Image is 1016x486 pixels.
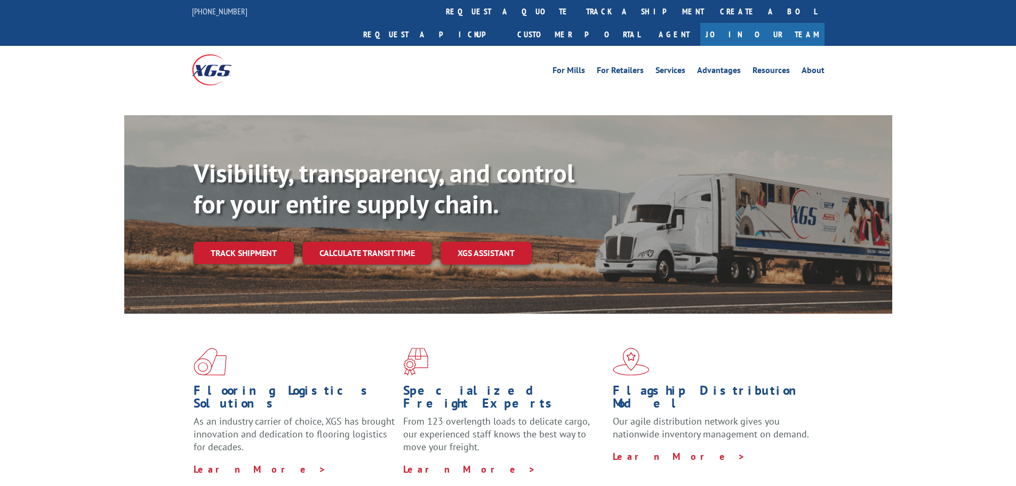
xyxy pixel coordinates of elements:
[403,348,428,376] img: xgs-icon-focused-on-flooring-red
[553,66,585,78] a: For Mills
[700,23,825,46] a: Join Our Team
[403,463,536,475] a: Learn More >
[194,242,294,264] a: Track shipment
[194,384,395,415] h1: Flooring Logistics Solutions
[441,242,532,265] a: XGS ASSISTANT
[802,66,825,78] a: About
[403,384,605,415] h1: Specialized Freight Experts
[194,415,395,453] span: As an industry carrier of choice, XGS has brought innovation and dedication to flooring logistics...
[403,415,605,463] p: From 123 overlength loads to delicate cargo, our experienced staff knows the best way to move you...
[194,348,227,376] img: xgs-icon-total-supply-chain-intelligence-red
[613,384,814,415] h1: Flagship Distribution Model
[597,66,644,78] a: For Retailers
[355,23,509,46] a: Request a pickup
[697,66,741,78] a: Advantages
[613,415,809,440] span: Our agile distribution network gives you nationwide inventory management on demand.
[194,156,574,220] b: Visibility, transparency, and control for your entire supply chain.
[613,450,746,463] a: Learn More >
[192,6,247,17] a: [PHONE_NUMBER]
[753,66,790,78] a: Resources
[655,66,685,78] a: Services
[648,23,700,46] a: Agent
[509,23,648,46] a: Customer Portal
[613,348,650,376] img: xgs-icon-flagship-distribution-model-red
[194,463,326,475] a: Learn More >
[302,242,432,265] a: Calculate transit time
